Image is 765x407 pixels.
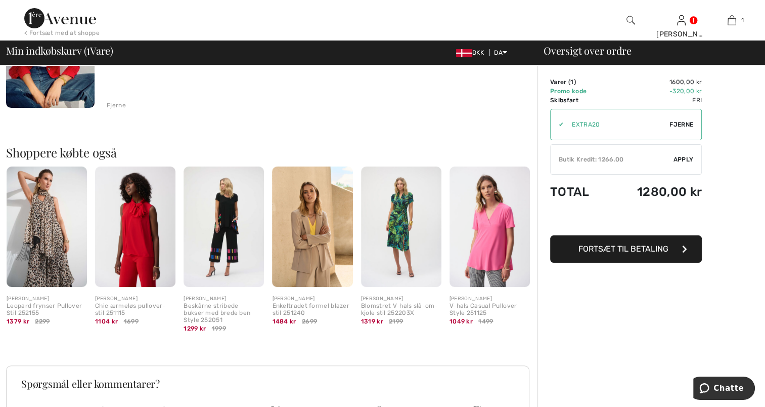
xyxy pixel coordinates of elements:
div: Butik Kredit: 1266.00 [551,155,673,164]
font: Varer ( [550,78,573,86]
img: Søg på hjemmesiden [626,14,635,26]
span: 1 [741,16,744,25]
img: Beskårne stribede bukser med brede ben Style 252051 [184,167,264,288]
span: 1104 kr [95,318,118,325]
div: [PERSON_NAME] [7,295,87,303]
span: Fortsæt til betaling [578,244,668,254]
span: Apply [673,155,694,164]
img: Chic ærmeløs pullover-stil 251115 [95,167,175,288]
div: [PERSON_NAME] [272,295,352,303]
h2: Shoppere købte også [6,146,537,158]
div: [PERSON_NAME] [656,29,706,39]
span: DKK [456,49,488,56]
span: 1299 kr [184,325,206,332]
iframe: PayPal [550,209,702,232]
div: [PERSON_NAME] [449,295,530,303]
font: Vare) [90,44,113,57]
div: Chic ærmeløs pullover-stil 251115 [95,303,175,317]
font: Min indkøbskurv ( [6,44,86,57]
font: DA [494,49,503,56]
img: Blomstret V-hals slå-om-kjole stil 252203X [361,167,441,288]
span: 1 [86,43,90,56]
img: 1ère Avenue [24,8,96,28]
div: Blomstret V-hals slå-om-kjole stil 252203X [361,303,441,317]
td: Fri [607,96,702,105]
span: 1699 [124,317,139,326]
span: 1049 kr [449,318,473,325]
span: 1484 kr [272,318,296,325]
h3: Spørgsmål eller kommentarer? [21,379,514,389]
img: Mine oplysninger [677,14,686,26]
span: 2199 [389,317,403,326]
img: Til indkøbskurven [728,14,736,26]
div: V-hals Casual Pullover Style 251125 [449,303,530,317]
td: Total [550,175,607,209]
span: Fjerne [669,120,693,129]
input: Promo code [564,109,669,140]
button: Fortsæt til betaling [550,235,702,263]
td: 1600,00 kr [607,77,702,87]
td: Promo kode [550,87,607,96]
div: < Fortsæt med at shoppe [24,28,100,37]
td: 1280,00 kr [607,175,702,209]
img: Leopard frynser Pullover Stil 252155 [7,167,87,288]
span: 2299 [35,317,50,326]
img: Enkeltradet formel blazer stil 251240 [272,167,352,288]
span: 1 [570,78,573,86]
div: Fjerne [107,101,126,110]
td: ) [550,77,607,87]
iframe: Opens a widget where you can chat to one of our agents [693,377,755,402]
span: 1319 kr [361,318,383,325]
td: Skibsfart [550,96,607,105]
div: [PERSON_NAME] [95,295,175,303]
span: 2699 [302,317,317,326]
span: 1379 kr [7,318,29,325]
div: ✔ [551,120,564,129]
img: Danske kroner [456,49,472,57]
a: Sign In [677,15,686,25]
div: [PERSON_NAME] [184,295,264,303]
td: -320,00 kr [607,87,702,96]
span: 1999 [212,324,226,333]
img: V-hals Casual Pullover Style 251125 [449,167,530,288]
div: Beskårne stribede bukser med brede ben Style 252051 [184,303,264,323]
span: 1499 [478,317,493,326]
a: 1 [707,14,756,26]
div: Leopard frynser Pullover Stil 252155 [7,303,87,317]
div: Oversigt over ordre [531,46,759,56]
div: [PERSON_NAME] [361,295,441,303]
div: Enkeltradet formel blazer stil 251240 [272,303,352,317]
